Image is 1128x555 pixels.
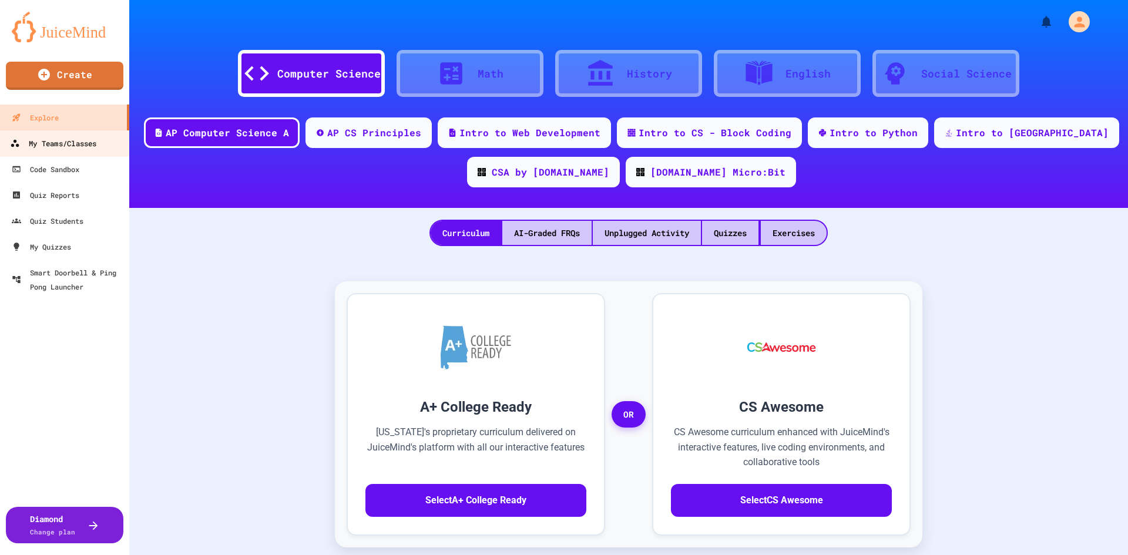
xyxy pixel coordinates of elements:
[830,126,918,140] div: Intro to Python
[785,66,831,82] div: English
[671,484,892,517] button: SelectCS Awesome
[30,527,75,536] span: Change plan
[502,221,592,245] div: AI-Graded FRQs
[166,126,289,140] div: AP Computer Science A
[612,401,646,428] span: OR
[12,110,59,125] div: Explore
[492,165,609,179] div: CSA by [DOMAIN_NAME]
[593,221,701,245] div: Unplugged Activity
[671,425,892,470] p: CS Awesome curriculum enhanced with JuiceMind's interactive features, live coding environments, a...
[1056,8,1093,35] div: My Account
[12,265,125,294] div: Smart Doorbell & Ping Pong Launcher
[650,165,785,179] div: [DOMAIN_NAME] Micro:Bit
[671,396,892,418] h3: CS Awesome
[459,126,600,140] div: Intro to Web Development
[702,221,758,245] div: Quizzes
[12,214,83,228] div: Quiz Students
[431,221,501,245] div: Curriculum
[12,240,71,254] div: My Quizzes
[365,396,586,418] h3: A+ College Ready
[761,221,827,245] div: Exercises
[327,126,421,140] div: AP CS Principles
[956,126,1109,140] div: Intro to [GEOGRAPHIC_DATA]
[1018,12,1056,32] div: My Notifications
[30,513,75,537] div: Diamond
[365,425,586,470] p: [US_STATE]'s proprietary curriculum delivered on JuiceMind's platform with all our interactive fe...
[277,66,381,82] div: Computer Science
[478,168,486,176] img: CODE_logo_RGB.png
[736,312,828,382] img: CS Awesome
[10,136,96,151] div: My Teams/Classes
[639,126,791,140] div: Intro to CS - Block Coding
[12,188,79,202] div: Quiz Reports
[6,507,123,543] button: DiamondChange plan
[12,162,79,176] div: Code Sandbox
[6,62,123,90] a: Create
[627,66,672,82] div: History
[921,66,1012,82] div: Social Science
[636,168,644,176] img: CODE_logo_RGB.png
[12,12,117,42] img: logo-orange.svg
[441,325,511,369] img: A+ College Ready
[365,484,586,517] button: SelectA+ College Ready
[478,66,503,82] div: Math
